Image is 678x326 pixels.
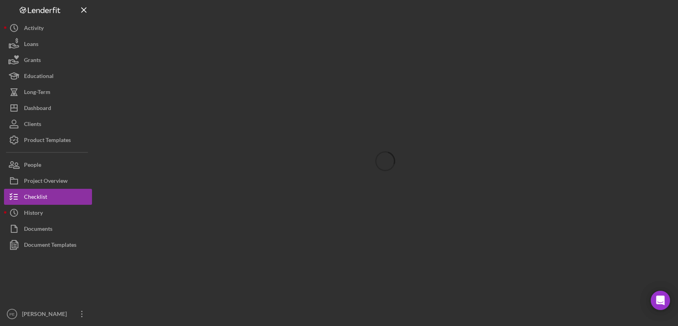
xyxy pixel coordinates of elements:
div: Long-Term [24,84,50,102]
button: People [4,157,92,173]
div: Product Templates [24,132,71,150]
div: [PERSON_NAME] [20,306,72,324]
button: Dashboard [4,100,92,116]
div: Documents [24,221,52,239]
button: Educational [4,68,92,84]
div: Open Intercom Messenger [651,291,670,310]
div: Grants [24,52,41,70]
text: PE [10,312,15,316]
div: Document Templates [24,237,76,255]
button: Product Templates [4,132,92,148]
button: Checklist [4,189,92,205]
div: Clients [24,116,41,134]
button: PE[PERSON_NAME] [4,306,92,322]
button: Clients [4,116,92,132]
div: Educational [24,68,54,86]
div: Dashboard [24,100,51,118]
div: Loans [24,36,38,54]
button: Loans [4,36,92,52]
div: People [24,157,41,175]
button: Documents [4,221,92,237]
div: History [24,205,43,223]
button: Document Templates [4,237,92,253]
button: History [4,205,92,221]
button: Project Overview [4,173,92,189]
div: Project Overview [24,173,68,191]
button: Grants [4,52,92,68]
div: Checklist [24,189,47,207]
button: Activity [4,20,92,36]
button: Long-Term [4,84,92,100]
div: Activity [24,20,44,38]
